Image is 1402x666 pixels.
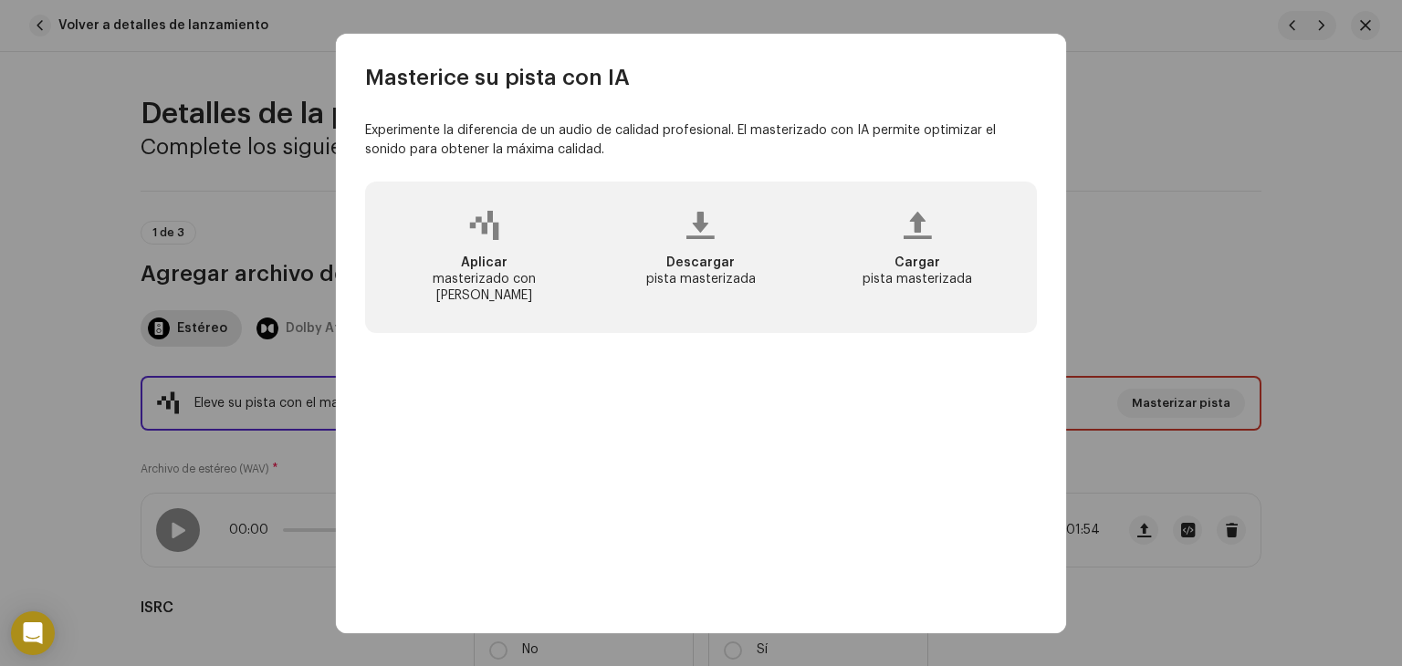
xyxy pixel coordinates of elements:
div: pista masterizada [863,255,972,287]
span: Descargar [666,256,735,269]
p: Experimente la diferencia de un audio de calidad profesional. El masterizado con IA permite optim... [365,121,1037,160]
span: Masterice su pista con IA [365,63,630,92]
div: masterizado con [PERSON_NAME] [394,255,574,305]
div: pista masterizada [646,255,756,287]
div: Open Intercom Messenger [11,611,55,655]
span: Cargar [895,256,940,269]
span: Aplicar [461,256,507,269]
